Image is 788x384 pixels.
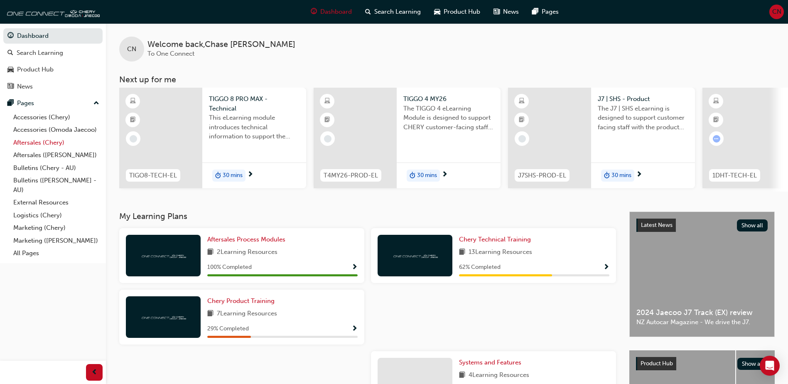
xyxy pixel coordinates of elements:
[140,251,186,259] img: oneconnect
[147,40,295,49] span: Welcome back , Chase [PERSON_NAME]
[223,171,243,180] span: 30 mins
[311,7,317,17] span: guage-icon
[91,367,98,378] span: prev-icon
[7,66,14,74] span: car-icon
[713,115,719,126] span: booktick-icon
[3,27,103,96] button: DashboardSearch LearningProduct HubNews
[760,356,780,376] div: Open Intercom Messenger
[636,308,768,318] span: 2024 Jaecoo J7 Track (EX) review
[469,247,532,258] span: 13 Learning Resources
[358,3,427,20] a: search-iconSearch Learning
[713,135,720,143] span: learningRecordVerb_ATTEMPT-icon
[351,262,358,273] button: Show Progress
[10,136,103,149] a: Aftersales (Chery)
[119,88,306,188] a: TIGO8-TECH-ELTIGGO 8 PRO MAX - TechnicalThis eLearning module introduces technical information to...
[769,5,784,19] button: CN
[636,318,768,327] span: NZ Autocar Magazine - We drive the J7.
[410,170,415,181] span: duration-icon
[119,212,616,221] h3: My Learning Plans
[598,104,688,132] span: The J7 | SHS eLearning is designed to support customer facing staff with the product and sales in...
[129,171,177,180] span: TIGO8-TECH-EL
[351,264,358,271] span: Show Progress
[207,236,285,243] span: Aftersales Process Modules
[772,7,781,17] span: CN
[17,82,33,91] div: News
[207,297,275,305] span: Chery Product Training
[518,171,566,180] span: J7SHS-PROD-EL
[17,48,63,58] div: Search Learning
[713,96,719,107] span: learningResourceType_ELEARNING-icon
[641,360,673,367] span: Product Hub
[542,7,559,17] span: Pages
[636,357,768,370] a: Product HubShow all
[712,171,757,180] span: 1DHT-TECH-EL
[93,98,99,109] span: up-icon
[469,370,529,381] span: 4 Learning Resources
[365,7,371,17] span: search-icon
[17,65,54,74] div: Product Hub
[737,219,768,231] button: Show all
[10,149,103,162] a: Aftersales ([PERSON_NAME])
[324,135,331,143] span: learningRecordVerb_NONE-icon
[3,45,103,61] a: Search Learning
[304,3,358,20] a: guage-iconDashboard
[207,324,249,334] span: 29 % Completed
[17,98,34,108] div: Pages
[217,247,277,258] span: 2 Learning Resources
[3,96,103,111] button: Pages
[3,79,103,94] a: News
[209,113,299,141] span: This eLearning module introduces technical information to support the entry level knowledge requi...
[10,247,103,260] a: All Pages
[106,75,788,84] h3: Next up for me
[7,100,14,107] span: pages-icon
[603,262,609,273] button: Show Progress
[611,171,631,180] span: 30 mins
[207,309,214,319] span: book-icon
[459,263,501,272] span: 62 % Completed
[459,236,531,243] span: Chery Technical Training
[130,96,136,107] span: learningResourceType_ELEARNING-icon
[10,222,103,234] a: Marketing (Chery)
[140,313,186,321] img: oneconnect
[4,3,100,20] img: oneconnect
[459,235,534,244] a: Chery Technical Training
[518,135,526,143] span: learningRecordVerb_NONE-icon
[10,234,103,247] a: Marketing ([PERSON_NAME])
[636,171,642,179] span: next-icon
[519,96,525,107] span: learningResourceType_ELEARNING-icon
[207,247,214,258] span: book-icon
[444,7,480,17] span: Product Hub
[636,219,768,232] a: Latest NewsShow all
[320,7,352,17] span: Dashboard
[10,111,103,124] a: Accessories (Chery)
[209,94,299,113] span: TIGGO 8 PRO MAX - Technical
[508,88,695,188] a: J7SHS-PROD-ELJ7 | SHS - ProductThe J7 | SHS eLearning is designed to support customer facing staf...
[459,358,525,367] a: Systems and Features
[207,296,278,306] a: Chery Product Training
[7,83,14,91] span: news-icon
[324,171,378,180] span: T4MY26-PROD-EL
[207,235,289,244] a: Aftersales Process Modules
[487,3,525,20] a: news-iconNews
[10,196,103,209] a: External Resources
[532,7,538,17] span: pages-icon
[604,170,610,181] span: duration-icon
[217,309,277,319] span: 7 Learning Resources
[417,171,437,180] span: 30 mins
[314,88,501,188] a: T4MY26-PROD-ELTIGGO 4 MY26The TIGGO 4 eLearning Module is designed to support CHERY customer-faci...
[10,174,103,196] a: Bulletins ([PERSON_NAME] - AU)
[351,324,358,334] button: Show Progress
[324,96,330,107] span: learningResourceType_ELEARNING-icon
[130,115,136,126] span: booktick-icon
[374,7,421,17] span: Search Learning
[247,171,253,179] span: next-icon
[7,49,13,57] span: search-icon
[737,358,768,370] button: Show all
[403,94,494,104] span: TIGGO 4 MY26
[519,115,525,126] span: booktick-icon
[503,7,519,17] span: News
[459,247,465,258] span: book-icon
[10,162,103,175] a: Bulletins (Chery - AU)
[629,212,775,337] a: Latest NewsShow all2024 Jaecoo J7 Track (EX) reviewNZ Autocar Magazine - We drive the J7.
[10,123,103,136] a: Accessories (Omoda Jaecoo)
